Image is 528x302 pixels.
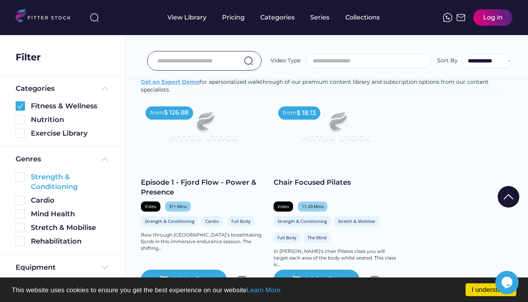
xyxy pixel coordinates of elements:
[247,286,281,294] a: Learn More
[100,263,109,272] img: Frame%20%284%29.svg
[244,56,253,65] img: search-normal.svg
[12,287,516,293] p: This website uses cookies to ensure you get the best experience on our website
[16,196,25,205] img: Rectangle%205126.svg
[164,108,188,117] div: $ 126.88
[205,218,219,224] div: Cardio
[277,218,327,224] div: Strength & Conditioning
[172,275,208,284] div: Add to Cart
[443,13,452,22] img: meteor-icons_whatsapp%20%281%29.svg
[345,13,380,22] div: Collections
[16,84,55,94] div: Categories
[260,4,270,12] div: fvck
[231,218,251,224] div: Full Body
[437,57,458,65] div: Sort By
[141,178,266,197] div: Episode 1 - Fjord Flow - Power & Presence
[308,235,327,240] div: The Mind
[222,13,245,22] div: Pricing
[277,203,289,209] div: Video
[16,263,56,272] div: Equipment
[16,101,25,111] img: Group%201000002360.svg
[370,275,379,284] img: Group%201000002324.svg
[141,232,266,251] div: Row through [GEOGRAPHIC_DATA]’s breathtaking fjords in this immersive endurance session. The shif...
[169,203,187,209] div: 31+ Mins
[145,203,156,209] div: Video
[31,129,109,138] div: Exercise Library
[498,186,519,208] img: Group%201000002322%20%281%29.svg
[31,115,109,125] div: Nutrition
[274,248,398,268] div: In [PERSON_NAME]'s chair Pilates class you will target each area of the body whilst seated. This ...
[16,115,25,124] img: Rectangle%205126.svg
[31,209,109,219] div: Mind Health
[153,102,253,158] img: Frame%2079%20%281%29.svg
[100,155,109,164] img: Frame%20%285%29.svg
[16,237,25,246] img: Rectangle%205126.svg
[31,101,109,111] div: Fitness & Wellness
[31,237,109,246] div: Rehabilitation
[90,13,99,22] img: search-normal%203.svg
[302,203,324,209] div: 11-20 Mins
[141,78,490,93] span: personalized walkthrough of our premium content library and subscription options from our content...
[274,178,398,187] div: Chair Focused Pilates
[145,218,194,224] div: Strength & Conditioning
[31,172,109,192] div: Strength & Conditioning
[160,275,169,284] button: shopping_cart
[16,209,25,219] img: Rectangle%205126.svg
[310,13,330,22] div: Series
[31,223,109,233] div: Stretch & Mobilise
[270,57,300,65] div: Video Type
[495,271,520,294] iframe: chat widget
[16,154,41,164] div: Genres
[16,129,25,138] img: Rectangle%205126.svg
[277,235,297,240] div: Full Body
[141,78,199,85] a: Get an Expert Demo
[483,13,503,22] div: Log in
[466,283,516,296] a: I understand!
[150,109,164,117] div: from
[16,51,41,64] div: Filter
[456,13,466,22] img: Frame%2051.svg
[31,196,109,205] div: Cardio
[260,13,295,22] div: Categories
[167,13,206,22] div: View Library
[16,223,25,232] img: Rectangle%205126.svg
[292,275,302,284] button: shopping_cart
[286,102,386,158] img: Frame%2079%20%281%29.svg
[338,218,375,224] div: Stretch & Mobilise
[100,84,109,93] img: Frame%20%285%29.svg
[16,9,77,25] img: LOGO.svg
[16,172,25,182] img: Rectangle%205126.svg
[283,109,297,117] div: from
[237,275,247,284] img: Group%201000002324.svg
[304,275,341,284] div: Add to Cart
[297,109,316,117] div: $ 18.13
